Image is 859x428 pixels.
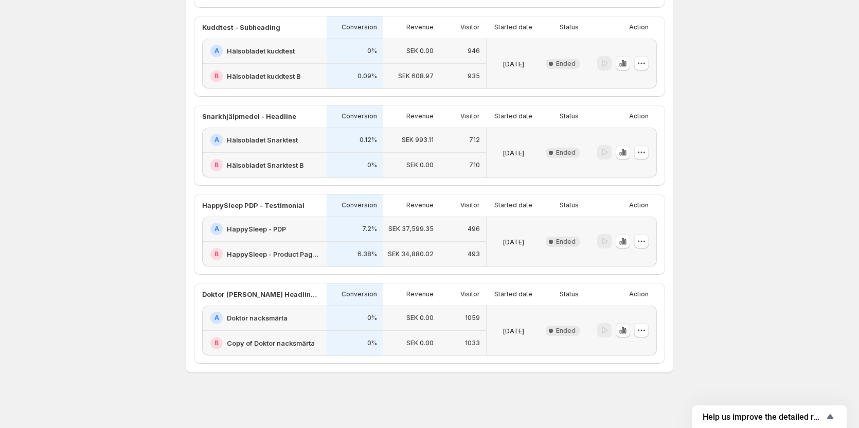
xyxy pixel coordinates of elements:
[465,314,480,322] p: 1059
[227,135,298,145] h2: Hälsobladet Snarktest
[460,201,480,209] p: Visitor
[460,112,480,120] p: Visitor
[227,46,295,56] h2: Hälsobladet kuddtest
[227,160,304,170] h2: Hälsobladet Snarktest B
[556,327,576,335] span: Ended
[342,23,377,31] p: Conversion
[388,250,434,258] p: SEK 34,880.02
[214,225,219,233] h2: A
[469,161,480,169] p: 710
[214,72,219,80] h2: B
[468,225,480,233] p: 496
[367,161,377,169] p: 0%
[468,47,480,55] p: 946
[556,238,576,246] span: Ended
[494,201,532,209] p: Started date
[360,136,377,144] p: 0.12%
[214,250,219,258] h2: B
[556,60,576,68] span: Ended
[227,249,320,259] h2: HappySleep - Product Page B
[629,290,649,298] p: Action
[214,161,219,169] h2: B
[406,23,434,31] p: Revenue
[560,201,579,209] p: Status
[406,290,434,298] p: Revenue
[460,23,480,31] p: Visitor
[388,225,434,233] p: SEK 37,599.35
[468,250,480,258] p: 493
[367,47,377,55] p: 0%
[202,22,280,32] p: Kuddtest - Subheading
[362,225,377,233] p: 7.2%
[629,23,649,31] p: Action
[703,412,824,422] span: Help us improve the detailed report for A/B campaigns
[560,290,579,298] p: Status
[460,290,480,298] p: Visitor
[406,201,434,209] p: Revenue
[357,250,377,258] p: 6.38%
[398,72,434,80] p: SEK 608.97
[202,111,296,121] p: Snarkhjälpmedel - Headline
[367,339,377,347] p: 0%
[406,161,434,169] p: SEK 0.00
[227,224,286,234] h2: HappySleep - PDP
[214,339,219,347] h2: B
[342,290,377,298] p: Conversion
[560,23,579,31] p: Status
[556,149,576,157] span: Ended
[503,59,524,69] p: [DATE]
[202,200,305,210] p: HappySleep PDP - Testimonial
[494,112,532,120] p: Started date
[214,136,219,144] h2: A
[494,290,532,298] p: Started date
[342,201,377,209] p: Conversion
[214,47,219,55] h2: A
[469,136,480,144] p: 712
[560,112,579,120] p: Status
[214,314,219,322] h2: A
[227,338,315,348] h2: Copy of Doktor nacksmärta
[227,313,288,323] h2: Doktor nacksmärta
[406,112,434,120] p: Revenue
[703,411,836,423] button: Show survey - Help us improve the detailed report for A/B campaigns
[402,136,434,144] p: SEK 993.11
[342,112,377,120] p: Conversion
[357,72,377,80] p: 0.09%
[503,326,524,336] p: [DATE]
[503,237,524,247] p: [DATE]
[629,201,649,209] p: Action
[494,23,532,31] p: Started date
[503,148,524,158] p: [DATE]
[227,71,301,81] h2: Hälsobladet kuddtest B
[406,47,434,55] p: SEK 0.00
[406,314,434,322] p: SEK 0.00
[465,339,480,347] p: 1033
[629,112,649,120] p: Action
[202,289,320,299] p: Doktor [PERSON_NAME] Headline test
[468,72,480,80] p: 935
[367,314,377,322] p: 0%
[406,339,434,347] p: SEK 0.00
